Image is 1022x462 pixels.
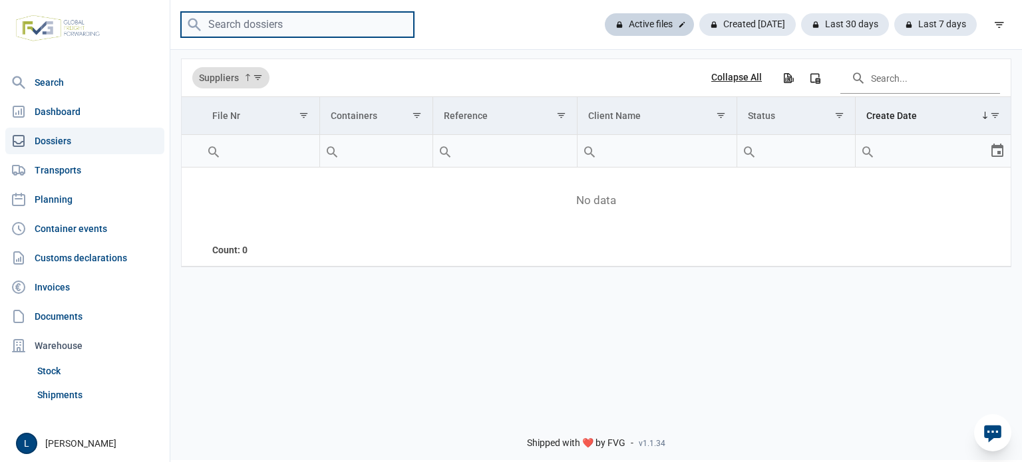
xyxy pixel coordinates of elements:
[432,97,577,135] td: Column Reference
[803,66,827,90] div: Column Chooser
[856,97,1011,135] td: Column Create Date
[32,383,164,407] a: Shipments
[320,135,432,167] input: Filter cell
[801,13,889,36] div: Last 30 days
[433,135,457,167] div: Search box
[578,135,737,167] input: Filter cell
[432,135,577,168] td: Filter cell
[16,433,37,454] button: L
[605,13,694,36] div: Active files
[16,433,162,454] div: [PERSON_NAME]
[776,66,800,90] div: Export all data to Excel
[212,243,309,257] div: File Nr Count: 0
[987,13,1011,37] div: filter
[331,110,377,121] div: Containers
[412,110,422,120] span: Show filter options for column 'Containers'
[527,437,625,449] span: Shipped with ❤️ by FVG
[711,72,762,84] div: Collapse All
[32,359,164,383] a: Stock
[5,69,164,96] a: Search
[866,110,917,121] div: Create Date
[834,110,844,120] span: Show filter options for column 'Status'
[319,135,432,168] td: Filter cell
[577,135,737,168] td: Filter cell
[299,110,309,120] span: Show filter options for column 'File Nr'
[856,135,1011,168] td: Filter cell
[856,135,880,167] div: Search box
[202,97,319,135] td: Column File Nr
[5,157,164,183] a: Transports
[737,135,855,167] input: Filter cell
[578,135,601,167] div: Search box
[840,62,1000,94] input: Search in the data grid
[192,67,269,88] div: Suppliers
[556,110,566,120] span: Show filter options for column 'Reference'
[5,274,164,300] a: Invoices
[639,438,665,449] span: v1.1.34
[433,135,577,167] input: Filter cell
[212,110,240,121] div: File Nr
[5,186,164,213] a: Planning
[202,135,319,168] td: Filter cell
[319,97,432,135] td: Column Containers
[5,98,164,125] a: Dashboard
[202,135,226,167] div: Search box
[894,13,977,36] div: Last 7 days
[737,135,761,167] div: Search box
[737,135,856,168] td: Filter cell
[631,437,633,449] span: -
[202,135,319,167] input: Filter cell
[716,110,726,120] span: Show filter options for column 'Client Name'
[748,110,775,121] div: Status
[11,10,105,47] img: FVG - Global freight forwarding
[989,135,1005,167] div: Select
[181,12,414,38] input: Search dossiers
[5,332,164,359] div: Warehouse
[699,13,796,36] div: Created [DATE]
[5,215,164,242] a: Container events
[577,97,737,135] td: Column Client Name
[5,128,164,154] a: Dossiers
[856,135,989,167] input: Filter cell
[444,110,488,121] div: Reference
[182,59,1011,267] div: Data grid with 0 rows and 7 columns
[5,245,164,271] a: Customs declarations
[588,110,641,121] div: Client Name
[990,110,1000,120] span: Show filter options for column 'Create Date'
[737,97,856,135] td: Column Status
[5,303,164,330] a: Documents
[253,72,263,82] span: Show filter options for column 'Suppliers'
[192,59,1000,96] div: Data grid toolbar
[182,193,1011,208] span: No data
[320,135,344,167] div: Search box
